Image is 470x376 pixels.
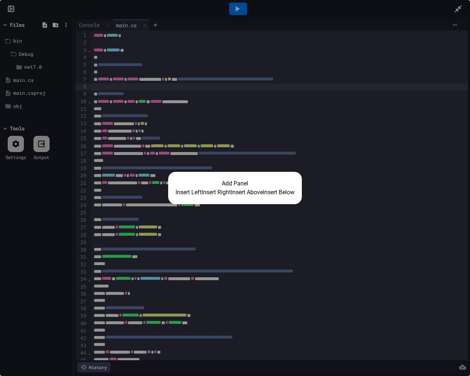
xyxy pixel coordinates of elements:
[263,188,294,197] button: Insert Below
[3,3,51,47] div: Chat with us now!Close
[202,188,231,197] button: Insert Right
[176,188,202,197] button: Insert Left
[176,179,294,188] h2: Add Panel
[231,188,263,197] button: Insert Above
